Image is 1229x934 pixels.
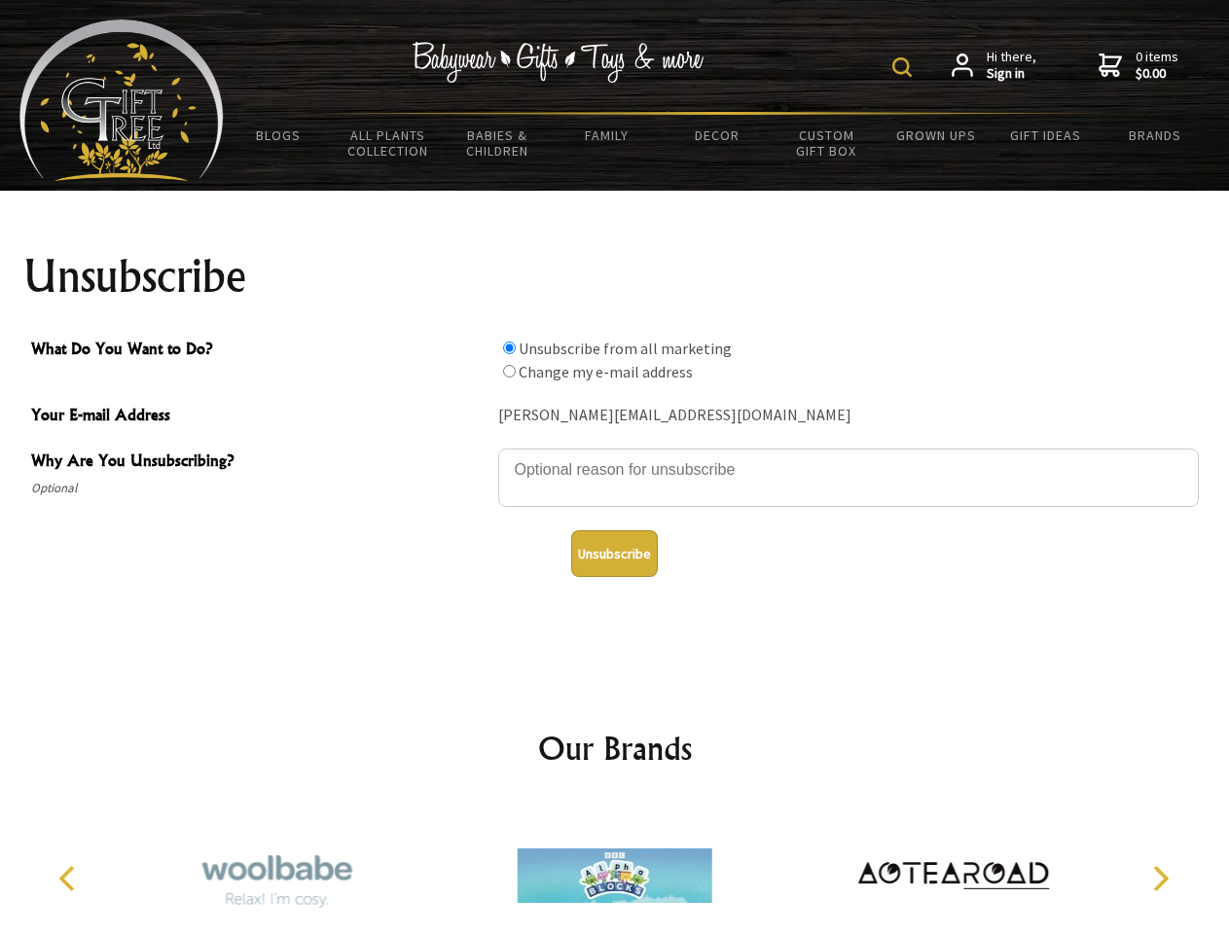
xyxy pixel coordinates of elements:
a: Custom Gift Box [772,115,882,171]
span: Your E-mail Address [31,403,488,431]
button: Unsubscribe [571,530,658,577]
strong: $0.00 [1136,65,1178,83]
a: BLOGS [224,115,334,156]
a: Grown Ups [881,115,991,156]
label: Unsubscribe from all marketing [519,339,732,358]
input: What Do You Want to Do? [503,365,516,377]
a: Hi there,Sign in [952,49,1036,83]
input: What Do You Want to Do? [503,341,516,354]
img: Babyware - Gifts - Toys and more... [19,19,224,181]
span: What Do You Want to Do? [31,337,488,365]
a: Babies & Children [443,115,553,171]
button: Next [1139,857,1181,900]
a: Brands [1101,115,1211,156]
h2: Our Brands [39,725,1191,772]
a: Decor [662,115,772,156]
textarea: Why Are You Unsubscribing? [498,449,1199,507]
a: 0 items$0.00 [1099,49,1178,83]
button: Previous [49,857,91,900]
span: Why Are You Unsubscribing? [31,449,488,477]
a: Gift Ideas [991,115,1101,156]
img: Babywear - Gifts - Toys & more [413,42,705,83]
span: 0 items [1136,48,1178,83]
img: product search [892,57,912,77]
label: Change my e-mail address [519,362,693,381]
span: Optional [31,477,488,500]
a: Family [553,115,663,156]
a: All Plants Collection [334,115,444,171]
span: Hi there, [987,49,1036,83]
strong: Sign in [987,65,1036,83]
div: [PERSON_NAME][EMAIL_ADDRESS][DOMAIN_NAME] [498,401,1199,431]
h1: Unsubscribe [23,253,1207,300]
